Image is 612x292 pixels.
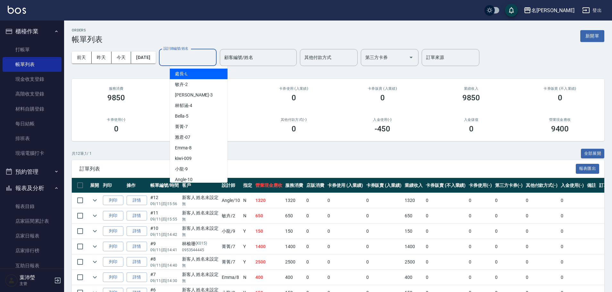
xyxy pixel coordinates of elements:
[127,257,147,267] a: 詳情
[103,196,123,205] button: 列印
[375,124,391,133] h3: -450
[305,224,326,239] td: 0
[551,124,569,133] h3: 9400
[254,208,284,223] td: 650
[103,242,123,252] button: 列印
[149,254,180,270] td: #8
[220,254,242,270] td: 菁菁 /7
[403,208,424,223] td: 650
[175,176,193,183] span: Angle -10
[292,93,296,102] h3: 0
[149,208,180,223] td: #11
[524,270,559,285] td: 0
[127,272,147,282] a: 詳情
[175,81,188,88] span: 敏卉 -2
[559,239,585,254] td: 0
[467,193,493,208] td: 0
[493,193,524,208] td: 0
[180,178,220,193] th: 客戶
[127,226,147,236] a: 詳情
[175,134,190,141] span: 雅君 -07
[242,208,254,223] td: N
[3,243,62,258] a: 店家排行榜
[79,87,153,91] h3: 服務消費
[305,178,326,193] th: 店販消費
[5,274,18,287] img: Person
[403,224,424,239] td: 150
[576,164,600,174] button: 報表匯出
[559,193,585,208] td: 0
[467,224,493,239] td: 0
[467,208,493,223] td: 0
[292,124,296,133] h3: 0
[242,254,254,270] td: Y
[242,270,254,285] td: N
[90,272,100,282] button: expand row
[365,270,403,285] td: 0
[103,257,123,267] button: 列印
[462,93,480,102] h3: 9850
[434,87,508,91] h2: 業績收入
[242,193,254,208] td: N
[220,178,242,193] th: 設計師
[424,270,467,285] td: 0
[493,254,524,270] td: 0
[493,239,524,254] td: 0
[585,178,598,193] th: 備註
[559,178,585,193] th: 入金使用(-)
[182,263,219,268] p: 無
[195,240,207,247] p: (X015)
[284,254,305,270] td: 2500
[254,224,284,239] td: 150
[326,239,365,254] td: 0
[90,257,100,267] button: expand row
[8,6,26,14] img: Logo
[254,178,284,193] th: 營業現金應收
[326,193,365,208] td: 0
[20,274,52,281] h5: 葉沛瑩
[467,270,493,285] td: 0
[149,270,180,285] td: #7
[524,208,559,223] td: 0
[580,33,604,39] a: 新開單
[3,258,62,273] a: 互助日報表
[3,57,62,72] a: 帳單列表
[131,52,155,63] button: [DATE]
[242,239,254,254] td: Y
[380,93,385,102] h3: 0
[403,254,424,270] td: 2500
[523,87,597,91] h2: 卡券販賣 (不入業績)
[220,239,242,254] td: 菁菁 /7
[92,52,112,63] button: 昨天
[467,254,493,270] td: 0
[125,178,149,193] th: 操作
[365,193,403,208] td: 0
[559,208,585,223] td: 0
[505,4,518,17] button: save
[150,278,179,284] p: 09/11 (四) 14:30
[403,270,424,285] td: 400
[220,224,242,239] td: 小龍 /9
[220,270,242,285] td: Emma /8
[150,201,179,207] p: 09/11 (四) 15:56
[3,42,62,57] a: 打帳單
[150,263,179,268] p: 09/11 (四) 14:40
[305,193,326,208] td: 0
[559,270,585,285] td: 0
[424,254,467,270] td: 0
[175,113,188,120] span: Bella -5
[284,178,305,193] th: 服務消費
[326,208,365,223] td: 0
[424,239,467,254] td: 0
[305,270,326,285] td: 0
[3,72,62,87] a: 現金收支登錄
[72,28,103,32] h2: ORDERS
[150,232,179,238] p: 09/11 (四) 14:42
[3,116,62,131] a: 每日結帳
[424,193,467,208] td: 0
[72,52,92,63] button: 前天
[524,178,559,193] th: 其他付款方式(-)
[493,178,524,193] th: 第三方卡券(-)
[175,166,188,172] span: 小龍 -9
[182,225,219,232] div: 新客人 姓名未設定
